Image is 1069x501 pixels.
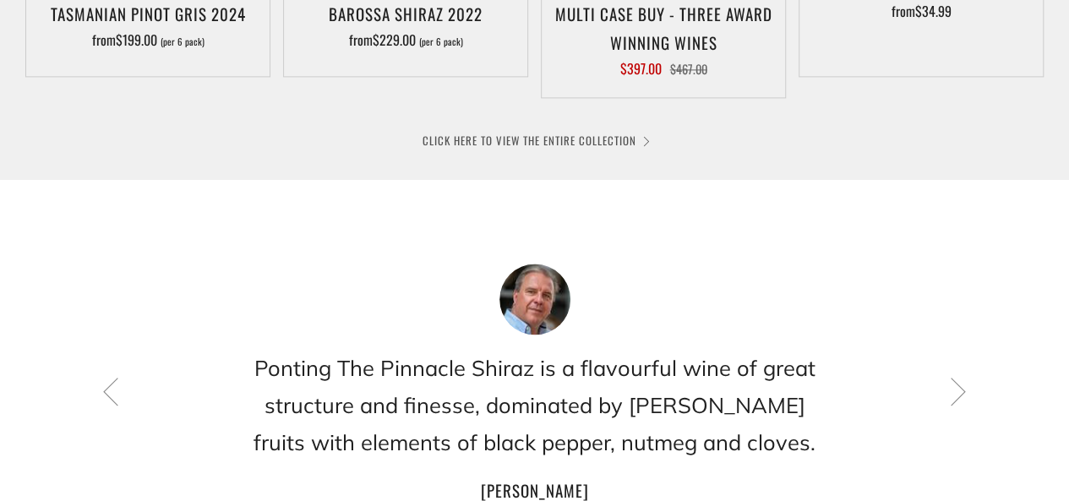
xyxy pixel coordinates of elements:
[248,350,822,460] h2: Ponting The Pinnacle Shiraz is a flavourful wine of great structure and finesse, dominated by [PE...
[892,1,952,21] span: from
[116,30,157,50] span: $199.00
[423,132,647,149] a: CLICK HERE TO VIEW THE ENTIRE COLLECTION
[161,37,205,46] span: (per 6 pack)
[620,58,662,79] span: $397.00
[92,30,205,50] span: from
[349,30,463,50] span: from
[670,60,707,78] span: $467.00
[915,1,952,21] span: $34.99
[373,30,416,50] span: $229.00
[419,37,463,46] span: (per 6 pack)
